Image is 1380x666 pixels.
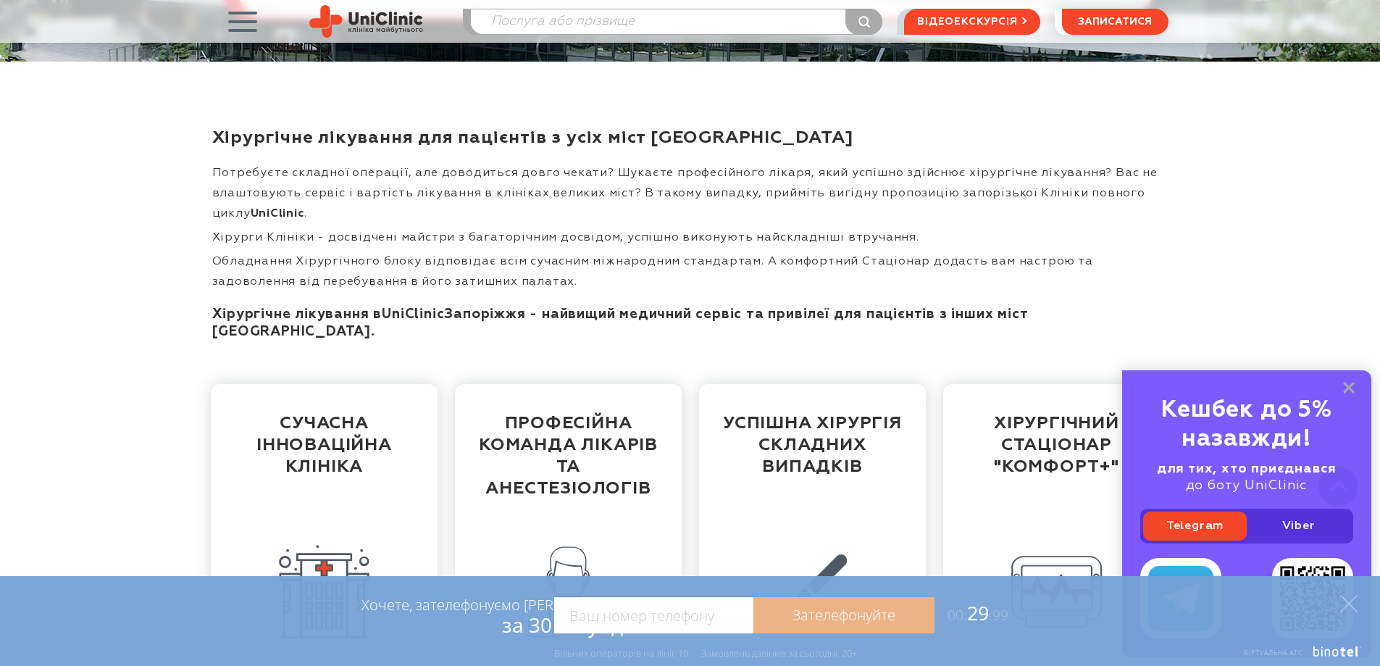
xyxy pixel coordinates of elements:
[212,251,1168,292] p: Обладнання Хірургічного блоку відповідає всім сучасним міжнародним стандартам. А комфортний Стаці...
[1143,512,1247,541] a: Telegram
[382,307,444,321] strong: UniClinic
[471,9,882,34] input: Послуга або прізвище
[361,596,632,636] div: Хочете, зателефонуємо [PERSON_NAME]
[1140,396,1353,454] div: Кешбек до 5% назавжди!
[1157,462,1337,475] b: для тих, хто приєднався
[309,5,423,38] img: Uniclinic
[904,9,1040,35] a: відеоекскурсія
[961,401,1153,514] div: хірургічний стаціонар "Комфорт+"
[554,597,753,633] input: Ваш номер телефону
[1247,512,1350,541] a: Viber
[251,208,304,220] strong: UniClinic
[989,606,1008,625] span: :99
[917,9,1017,34] span: відеоекскурсія
[212,127,1168,149] h1: Хірургічне лікування для пацієнтів з усіх міст [GEOGRAPHIC_DATA]
[212,306,1168,341] h3: Хірургічне лікування в Запоріжжя - найвищий медичний сервіс та привілеї для пацієнтів з інших міс...
[1078,17,1152,27] span: записатися
[934,599,1008,626] span: 29
[1228,646,1362,666] a: Віртуальна АТС
[228,401,420,514] div: сучасна інноваційна Клініка
[716,401,908,514] div: успішна хірургія складних випадків
[212,228,1168,248] p: Хірурги Клініки - досвідчені майстри з багаторічним досвідом, успішно виконують найскладніші втру...
[948,606,967,625] span: 00:
[753,597,934,633] a: Зателефонуйте
[212,163,1168,224] p: Потребуєте складної операції, але доводиться довго чекати? Шукаєте професійного лікаря, який успі...
[554,647,857,659] div: Вільних операторів на лінії: 10 Замовлень дзвінків за сьогодні: 20+
[1244,648,1303,657] span: Віртуальна АТС
[472,401,664,514] div: професійна команда лікарів та анестезіологів
[1062,9,1168,35] button: записатися
[502,611,632,638] span: за 30 секунд?
[1140,461,1353,494] div: до боту UniClinic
